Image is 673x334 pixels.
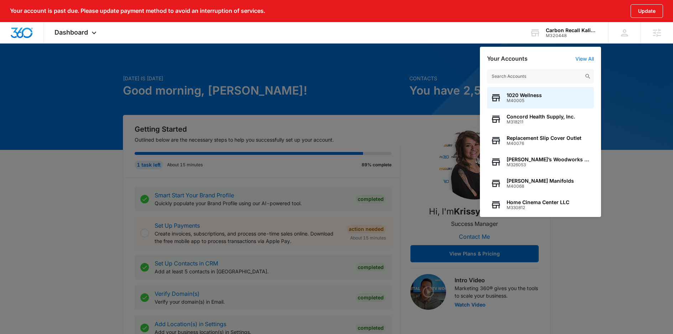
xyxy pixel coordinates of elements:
[507,205,569,210] span: M330812
[507,120,575,125] span: M318211
[507,92,542,98] span: 1020 Wellness
[507,114,575,120] span: Concord Health Supply, Inc.
[487,55,528,62] h2: Your Accounts
[575,56,594,62] a: View All
[55,29,88,36] span: Dashboard
[507,141,581,146] span: M40076
[507,135,581,141] span: Replacement Slip Cover Outlet
[487,108,594,130] button: Concord Health Supply, Inc.M318211
[487,69,594,83] input: Search Accounts
[507,98,542,103] span: M40005
[507,157,590,162] span: [PERSON_NAME]’s Woodworks & Discounts
[546,33,598,38] div: account id
[507,162,590,167] span: M326053
[44,22,109,43] div: Dashboard
[507,178,574,184] span: [PERSON_NAME] Manifolds
[507,199,569,205] span: Home Cinema Center LLC
[487,173,594,194] button: [PERSON_NAME] ManifoldsM40068
[546,27,598,33] div: account name
[487,194,594,216] button: Home Cinema Center LLCM330812
[487,130,594,151] button: Replacement Slip Cover OutletM40076
[10,7,265,14] p: Your account is past due. Please update payment method to avoid an interruption of services.
[507,184,574,189] span: M40068
[487,87,594,108] button: 1020 WellnessM40005
[631,4,663,18] button: Update
[487,151,594,173] button: [PERSON_NAME]’s Woodworks & DiscountsM326053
